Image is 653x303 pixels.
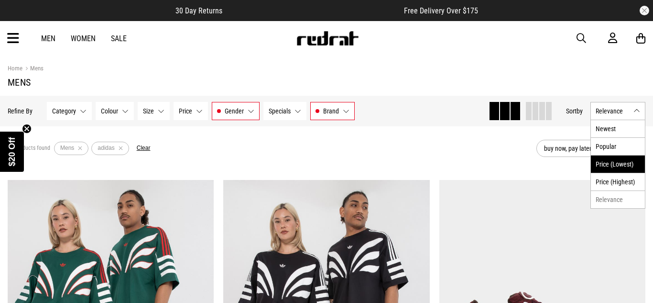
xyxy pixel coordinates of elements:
[263,102,306,120] button: Specials
[323,107,339,115] span: Brand
[596,107,630,115] span: Relevance
[143,107,154,115] span: Size
[269,107,291,115] span: Specials
[591,191,645,208] li: Relevance
[115,142,127,155] button: Remove filter
[8,145,50,152] span: 60 products found
[47,102,92,120] button: Category
[22,65,44,74] a: Mens
[296,31,359,45] img: Redrat logo
[138,102,170,120] button: Size
[310,102,355,120] button: Brand
[404,6,478,15] span: Free Delivery Over $175
[577,107,583,115] span: by
[74,142,86,155] button: Remove filter
[96,102,134,120] button: Colour
[175,6,222,15] span: 30 Day Returns
[101,107,118,115] span: Colour
[111,34,127,43] a: Sale
[60,145,74,151] span: Mens
[8,4,36,33] button: Open LiveChat chat widget
[591,120,645,137] li: Newest
[591,137,645,155] li: Popular
[22,124,32,134] button: Close teaser
[179,107,192,115] span: Price
[8,77,645,88] h1: Mens
[137,145,151,152] button: Clear
[98,145,114,151] span: adidas
[566,105,583,117] button: Sortby
[71,34,96,43] a: Women
[174,102,208,120] button: Price
[8,107,33,115] p: Refine By
[52,107,76,115] span: Category
[8,65,22,72] a: Home
[591,155,645,173] li: Price (Lowest)
[225,107,244,115] span: Gender
[590,102,645,120] button: Relevance
[591,173,645,191] li: Price (Highest)
[7,137,17,166] span: $20 Off
[212,102,260,120] button: Gender
[41,34,55,43] a: Men
[536,140,645,157] button: buy now, pay later option
[544,143,623,154] span: buy now, pay later option
[241,6,385,15] iframe: Customer reviews powered by Trustpilot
